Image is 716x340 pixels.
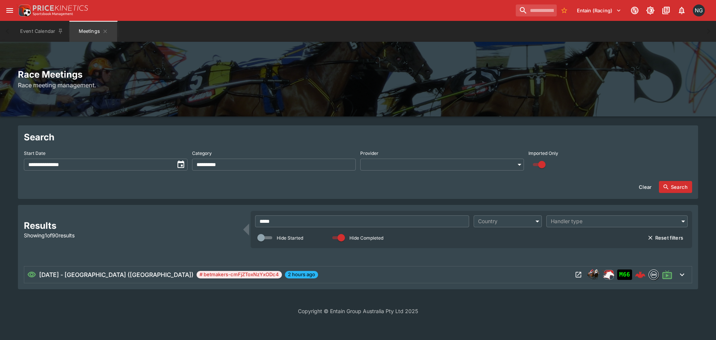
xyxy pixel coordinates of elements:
[643,232,688,244] button: Reset filters
[16,3,31,18] img: PriceKinetics Logo
[528,150,558,156] p: Imported Only
[628,4,641,17] button: Connected to PK
[24,150,45,156] p: Start Date
[558,4,570,16] button: No Bookmarks
[572,269,584,281] button: Open Meeting
[24,131,692,143] h2: Search
[277,235,303,241] p: Hide Started
[192,150,212,156] p: Category
[617,269,632,280] div: Imported to Jetbet as OPEN
[635,269,646,280] img: logo-cerberus--red.svg
[349,235,383,241] p: Hide Completed
[675,4,688,17] button: Notifications
[587,269,599,281] img: horse_racing.png
[659,181,692,193] button: Search
[516,4,557,16] input: search
[285,271,318,278] span: 2 hours ago
[602,269,614,281] img: racing.png
[197,271,282,278] span: # betmakers-cmFjZToxNzYxODc4
[478,218,530,225] div: Country
[572,4,626,16] button: Select Tenant
[33,5,88,11] img: PriceKinetics
[39,270,194,279] h6: [DATE] - [GEOGRAPHIC_DATA] ([GEOGRAPHIC_DATA])
[18,81,698,90] h6: Race meeting management.
[24,231,239,239] p: Showing 1 of 90 results
[18,69,698,80] h2: Race Meetings
[27,270,36,279] svg: Visible
[587,269,599,281] div: horse_racing
[174,158,188,171] button: toggle date time picker
[360,150,379,156] p: Provider
[33,12,73,16] img: Sportsbook Management
[3,4,16,17] button: open drawer
[551,218,676,225] div: Handler type
[691,2,707,19] button: Nick Goss
[662,269,672,280] svg: Live
[693,4,705,16] div: Nick Goss
[69,21,117,42] button: Meetings
[649,269,659,280] div: betmakers
[644,4,657,17] button: Toggle light/dark mode
[659,4,673,17] button: Documentation
[634,181,656,193] button: Clear
[602,269,614,281] div: ParallelRacing Handler
[24,220,239,231] h2: Results
[649,270,659,280] img: betmakers.png
[16,21,68,42] button: Event Calendar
